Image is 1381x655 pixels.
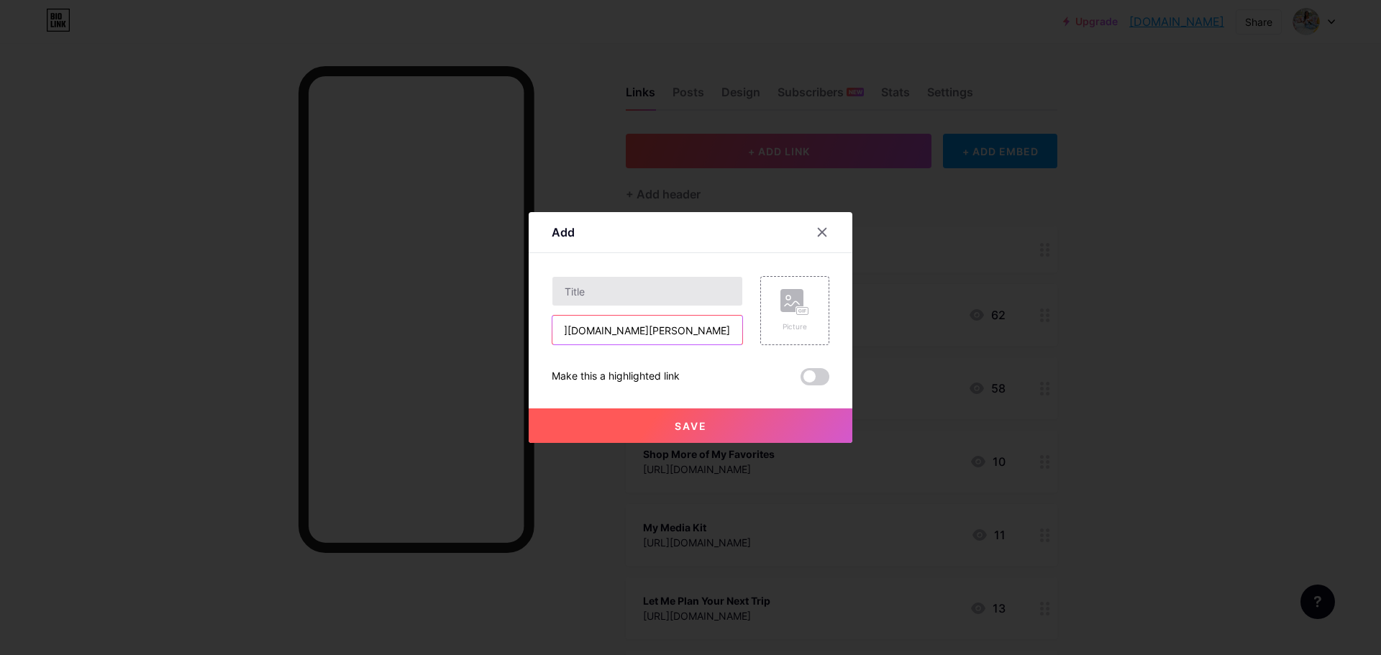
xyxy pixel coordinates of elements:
[552,277,742,306] input: Title
[552,224,575,241] div: Add
[780,321,809,332] div: Picture
[675,420,707,432] span: Save
[529,408,852,443] button: Save
[552,368,680,385] div: Make this a highlighted link
[552,316,742,344] input: URL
